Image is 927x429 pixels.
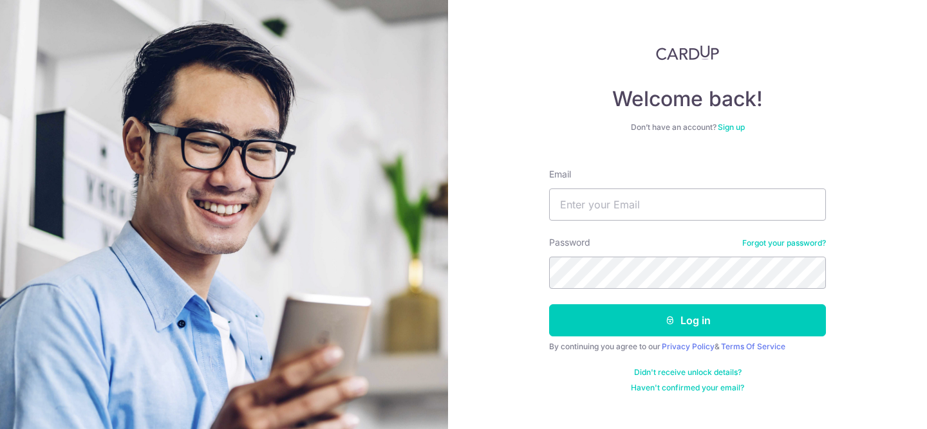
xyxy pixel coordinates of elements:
button: Log in [549,304,826,336]
h4: Welcome back! [549,86,826,112]
div: Don’t have an account? [549,122,826,132]
a: Sign up [718,122,745,132]
label: Password [549,236,590,249]
a: Terms Of Service [721,342,785,351]
div: By continuing you agree to our & [549,342,826,352]
a: Haven't confirmed your email? [631,383,744,393]
label: Email [549,168,571,181]
a: Didn't receive unlock details? [634,367,742,378]
img: CardUp Logo [656,45,719,60]
a: Privacy Policy [662,342,715,351]
a: Forgot your password? [742,238,826,248]
input: Enter your Email [549,188,826,221]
